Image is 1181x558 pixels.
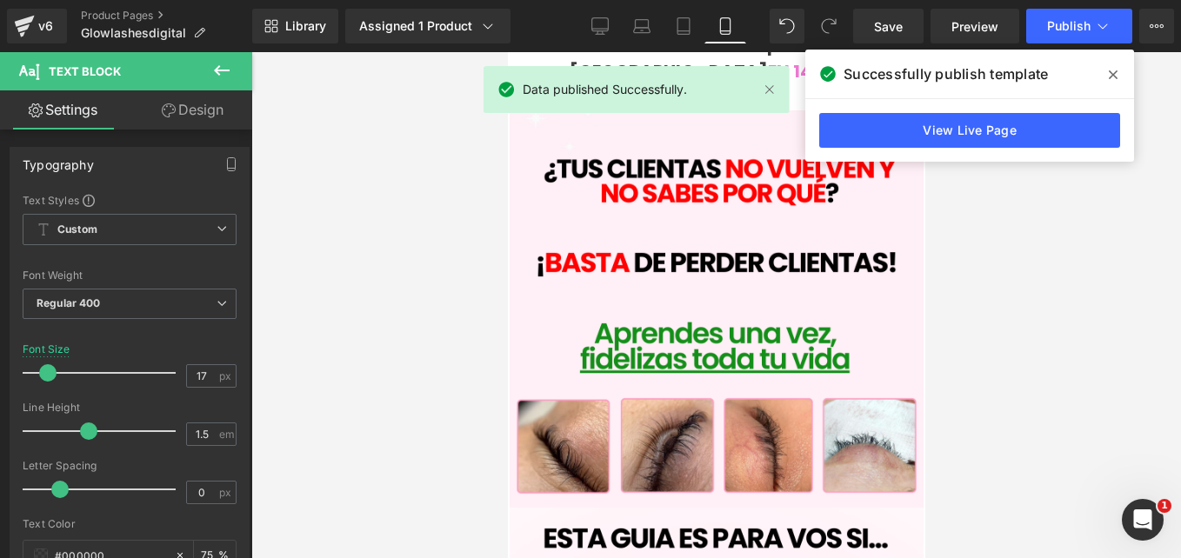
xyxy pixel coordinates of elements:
a: v6 [7,9,67,43]
span: Publish [1047,19,1091,33]
b: Custom [57,223,97,237]
span: Save [874,17,903,36]
div: Letter Spacing [23,460,237,472]
a: Tablet [663,9,704,43]
button: Publish [1026,9,1132,43]
a: Product Pages [81,9,252,23]
span: px [219,370,234,382]
div: Typography [23,148,94,172]
span: Successfully publish template [844,63,1048,84]
a: Mobile [704,9,746,43]
span: EN 14 DIAS! [260,7,356,31]
span: Preview [951,17,998,36]
a: Design [130,90,256,130]
iframe: Intercom live chat [1122,499,1164,541]
span: Text Block [49,64,121,78]
div: Text Styles [23,193,237,207]
div: Assigned 1 Product [359,17,497,35]
button: Undo [770,9,804,43]
div: Line Height [23,402,237,414]
a: Laptop [621,9,663,43]
a: New Library [252,9,338,43]
a: View Live Page [819,113,1120,148]
span: Library [285,18,326,34]
span: px [219,487,234,498]
a: Desktop [579,9,621,43]
div: Font Weight [23,269,237,282]
span: em [219,428,234,440]
div: Text Color [23,518,237,530]
span: Data published Successfully. [523,80,687,99]
button: More [1139,9,1174,43]
span: Glowlashesdigital [81,26,186,40]
div: Font Size [23,343,70,355]
a: Preview [931,9,1019,43]
button: Redo [811,9,846,43]
b: Regular 400 [37,296,101,309]
div: v6 [35,15,57,37]
span: 1 [1158,499,1171,513]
